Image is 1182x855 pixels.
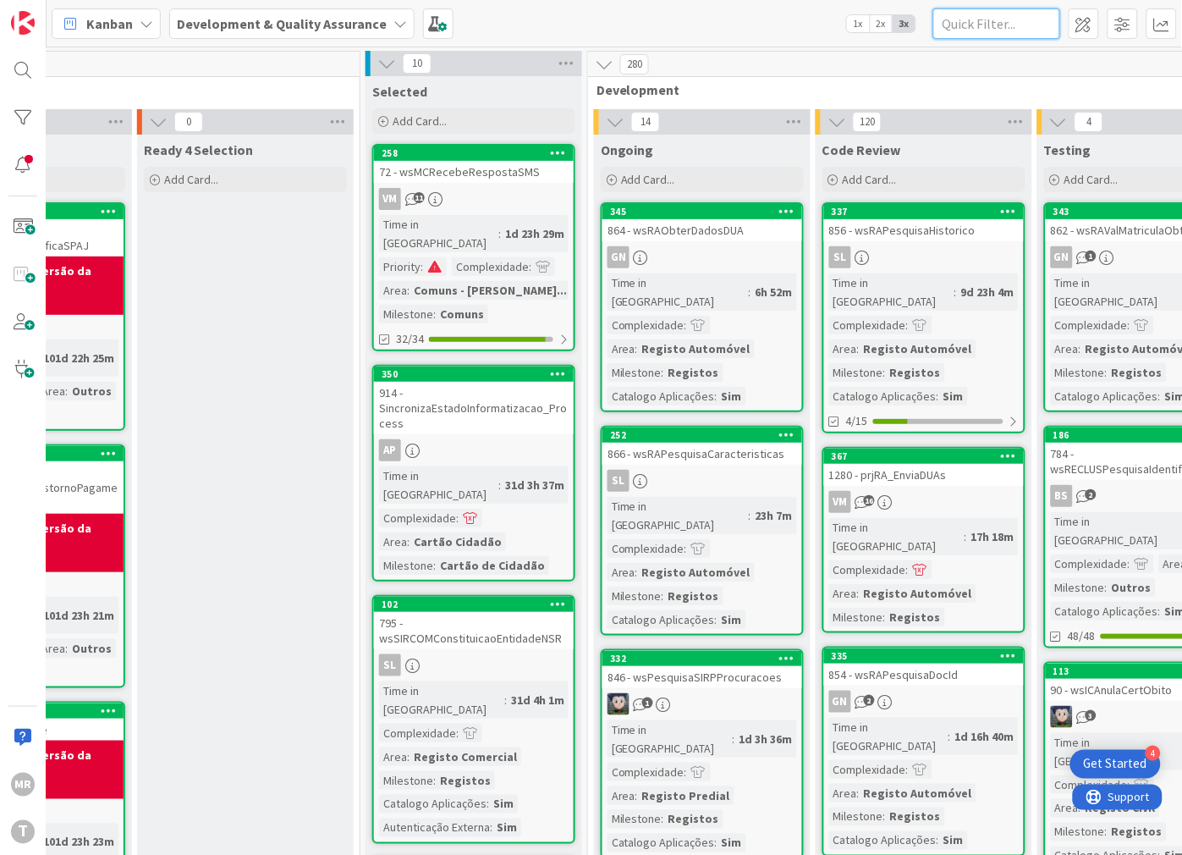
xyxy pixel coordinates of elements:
[735,730,797,748] div: 1d 3h 36m
[749,506,751,525] span: :
[602,204,802,219] div: 345
[1070,750,1161,779] div: Open Get Started checklist, remaining modules: 4
[410,532,506,551] div: Cartão Cidadão
[433,305,436,323] span: :
[1051,578,1105,597] div: Milestone
[382,147,574,159] div: 258
[824,449,1024,464] div: 367
[396,330,424,348] span: 32/34
[602,693,802,715] div: LS
[965,527,967,546] span: :
[832,206,1024,218] div: 337
[886,608,945,626] div: Registos
[610,206,802,218] div: 345
[638,339,755,358] div: Registo Automóvel
[374,597,574,649] div: 102795 - wsSIRCOMConstituicaoEntidadeNSR
[893,15,915,32] span: 3x
[937,387,939,405] span: :
[379,654,401,676] div: SL
[847,15,870,32] span: 1x
[144,141,253,158] span: Ready 4 Selection
[68,382,116,400] div: Outros
[635,786,638,805] span: :
[620,54,649,74] span: 280
[65,639,68,658] span: :
[638,786,734,805] div: Registo Predial
[1146,746,1161,761] div: 4
[379,281,407,300] div: Area
[829,808,883,826] div: Milestone
[410,281,571,300] div: Comuns - [PERSON_NAME]...
[39,606,118,625] div: 101d 23h 21m
[65,382,68,400] span: :
[662,363,664,382] span: :
[829,691,851,713] div: GN
[1051,602,1158,621] div: Catalogo Aplicações
[829,718,948,755] div: Time in [GEOGRAPHIC_DATA]
[490,819,492,837] span: :
[379,771,433,790] div: Milestone
[860,339,976,358] div: Registo Automóvel
[824,449,1024,486] div: 3671280 - prjRA_EnviaDUAs
[857,584,860,603] span: :
[1086,710,1097,721] span: 3
[433,556,436,575] span: :
[864,495,875,506] span: 16
[379,188,401,210] div: VM
[843,172,897,187] span: Add Card...
[939,831,968,850] div: Sim
[379,724,456,742] div: Complexidade
[602,470,802,492] div: SL
[751,283,797,301] div: 6h 52m
[607,810,662,829] div: Milestone
[684,539,687,558] span: :
[751,506,797,525] div: 23h 7m
[372,83,427,100] span: Selected
[829,491,851,513] div: VM
[607,363,662,382] div: Milestone
[492,819,521,837] div: Sim
[379,305,433,323] div: Milestone
[374,367,574,382] div: 350
[607,786,635,805] div: Area
[684,763,687,781] span: :
[829,246,851,268] div: SL
[374,188,574,210] div: VM
[870,15,893,32] span: 2x
[507,691,569,709] div: 31d 4h 1m
[1108,578,1156,597] div: Outros
[864,695,875,706] span: 2
[607,587,662,605] div: Milestone
[1079,339,1081,358] span: :
[1051,246,1073,268] div: GN
[1044,141,1091,158] span: Testing
[86,14,133,34] span: Kanban
[822,141,901,158] span: Code Review
[860,584,976,603] div: Registo Automóvel
[906,560,909,579] span: :
[436,556,549,575] div: Cartão de Cidadão
[1051,363,1105,382] div: Milestone
[374,146,574,183] div: 25872 - wsMCRecebeRespostaSMS
[933,8,1060,39] input: Quick Filter...
[39,349,118,367] div: 101d 22h 25m
[717,834,746,852] div: Sim
[602,427,802,465] div: 252866 - wsRAPesquisaCaracteristicas
[403,53,432,74] span: 10
[824,204,1024,219] div: 337
[456,509,459,527] span: :
[433,771,436,790] span: :
[717,610,746,629] div: Sim
[906,316,909,334] span: :
[379,466,498,504] div: Time in [GEOGRAPHIC_DATA]
[174,112,203,132] span: 0
[824,491,1024,513] div: VM
[504,691,507,709] span: :
[607,539,684,558] div: Complexidade
[824,691,1024,713] div: GN
[68,639,116,658] div: Outros
[602,246,802,268] div: GN
[379,795,487,814] div: Catalogo Aplicações
[829,363,883,382] div: Milestone
[607,470,629,492] div: SL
